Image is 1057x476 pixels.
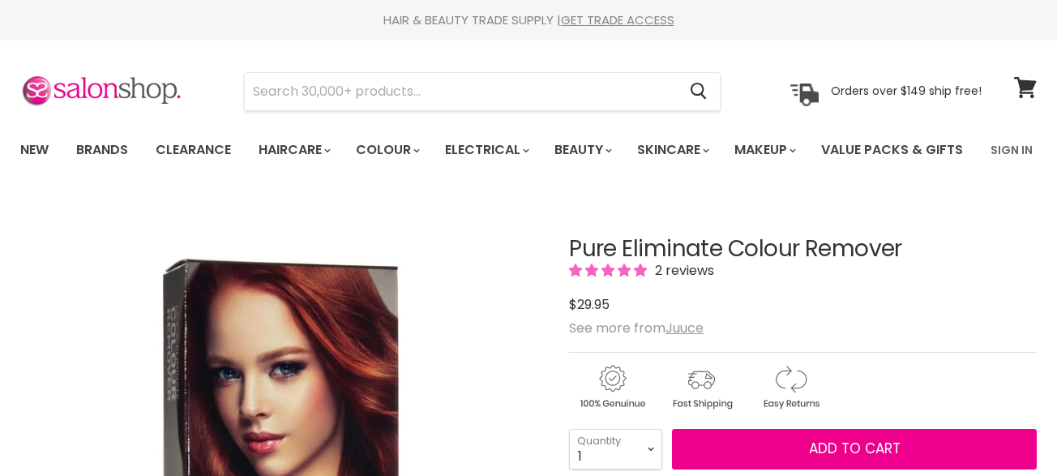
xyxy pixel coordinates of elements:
a: GET TRADE ACCESS [561,11,674,28]
p: Orders over $149 ship free! [831,84,982,98]
img: shipping.gif [658,362,744,412]
a: Beauty [542,133,622,167]
a: New [8,133,61,167]
button: Add to cart [672,429,1037,470]
a: Brands [64,133,140,167]
a: Clearance [143,133,243,167]
a: Skincare [625,133,719,167]
span: Add to cart [809,439,901,458]
span: 2 reviews [650,261,714,280]
ul: Main menu [8,127,978,174]
input: Search [245,73,677,110]
button: Search [677,73,720,110]
a: Juuce [665,319,704,337]
h1: Pure Eliminate Colour Remover [569,237,1037,262]
span: 5.00 stars [569,261,650,280]
a: Sign In [981,133,1042,167]
a: Haircare [246,133,340,167]
img: returns.gif [747,362,833,412]
a: Colour [344,133,430,167]
img: genuine.gif [569,362,655,412]
a: Makeup [722,133,806,167]
a: Value Packs & Gifts [809,133,975,167]
span: See more from [569,319,704,337]
select: Quantity [569,429,662,470]
form: Product [244,72,721,111]
a: Electrical [433,133,539,167]
span: $29.95 [569,295,610,314]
